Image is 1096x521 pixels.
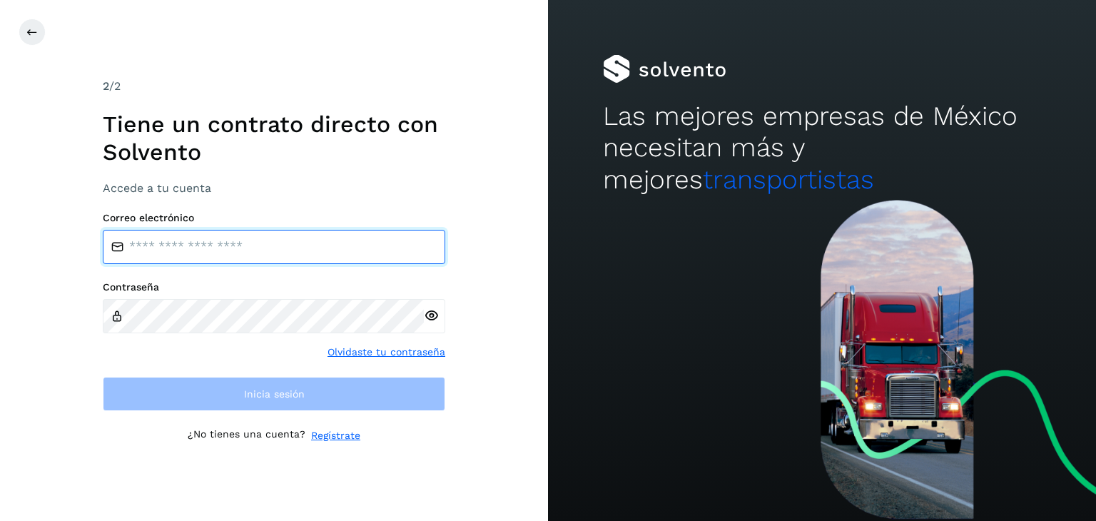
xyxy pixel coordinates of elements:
button: Inicia sesión [103,377,445,411]
span: Inicia sesión [244,389,305,399]
div: /2 [103,78,445,95]
h3: Accede a tu cuenta [103,181,445,195]
label: Contraseña [103,281,445,293]
a: Olvidaste tu contraseña [328,345,445,360]
h1: Tiene un contrato directo con Solvento [103,111,445,166]
label: Correo electrónico [103,212,445,224]
span: transportistas [703,164,874,195]
p: ¿No tienes una cuenta? [188,428,305,443]
span: 2 [103,79,109,93]
a: Regístrate [311,428,360,443]
h2: Las mejores empresas de México necesitan más y mejores [603,101,1041,196]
